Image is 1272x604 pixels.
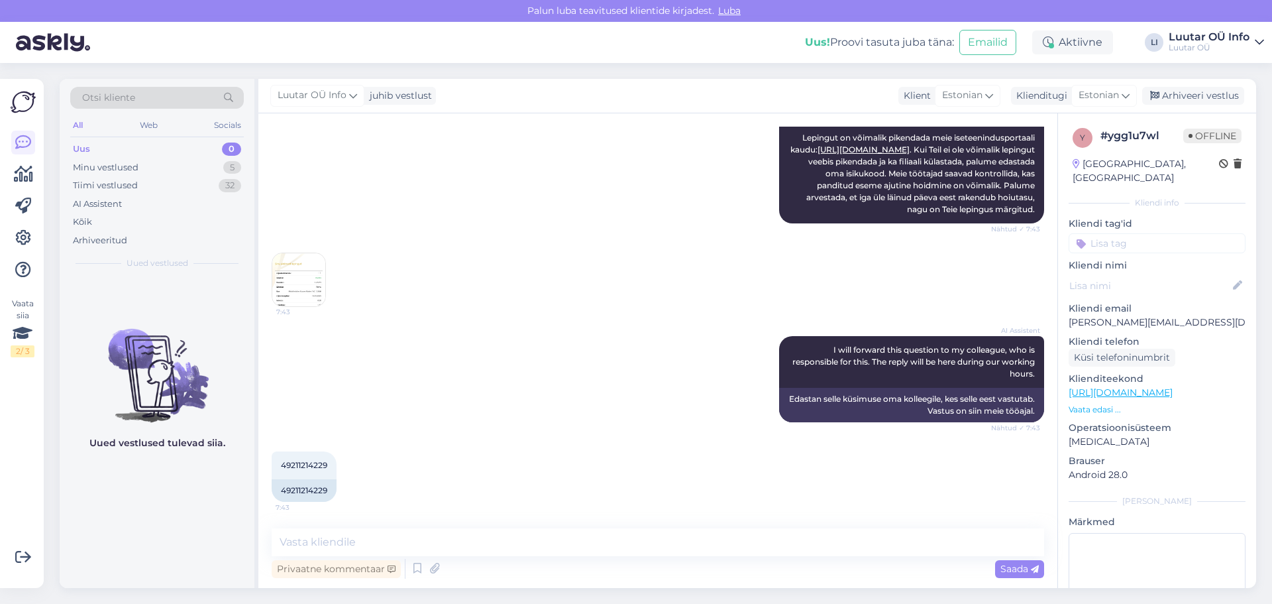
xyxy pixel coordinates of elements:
p: Brauser [1069,454,1245,468]
span: Estonian [1079,88,1119,103]
div: Uus [73,143,90,156]
span: Otsi kliente [82,91,135,105]
div: Edastan selle küsimuse oma kolleegile, kes selle eest vastutab. Vastus on siin meie tööajal. [779,388,1044,422]
p: Kliendi nimi [1069,259,1245,272]
button: Emailid [959,30,1016,55]
p: [MEDICAL_DATA] [1069,435,1245,449]
div: Vaata siia [11,298,34,357]
div: 49211214229 [272,479,337,502]
div: Web [137,117,160,134]
div: 32 [219,179,241,192]
span: Saada [1000,563,1039,575]
span: 49211214229 [281,460,327,470]
div: All [70,117,85,134]
span: AI Assistent [990,326,1040,335]
div: [PERSON_NAME] [1069,495,1245,507]
div: Klienditugi [1011,89,1067,103]
img: Askly Logo [11,90,36,115]
div: [GEOGRAPHIC_DATA], [GEOGRAPHIC_DATA] [1073,157,1219,185]
span: Tere! Lepingut on võimalik pikendada meie iseteenindusportaali kaudu: . Kui Teil ei ole võimalik ... [790,109,1037,214]
div: LI [1145,33,1163,52]
p: Kliendi email [1069,302,1245,316]
b: Uus! [805,36,830,48]
p: [PERSON_NAME][EMAIL_ADDRESS][DOMAIN_NAME] [1069,316,1245,330]
a: Luutar OÜ InfoLuutar OÜ [1169,32,1264,53]
p: Uued vestlused tulevad siia. [89,436,225,450]
span: Uued vestlused [127,257,188,269]
div: Kliendi info [1069,197,1245,209]
p: Klienditeekond [1069,372,1245,386]
span: Nähtud ✓ 7:43 [990,423,1040,433]
div: Arhiveeri vestlus [1142,87,1244,105]
div: Arhiveeritud [73,234,127,247]
div: 2 / 3 [11,345,34,357]
span: 7:43 [276,503,325,513]
span: Luba [714,5,745,17]
div: Aktiivne [1032,30,1113,54]
img: Attachment [272,253,325,306]
div: 5 [223,161,241,174]
input: Lisa nimi [1069,278,1230,293]
div: Kõik [73,215,92,229]
span: Offline [1183,129,1242,143]
span: Estonian [942,88,982,103]
img: No chats [60,305,254,424]
a: [URL][DOMAIN_NAME] [1069,387,1173,398]
p: Märkmed [1069,515,1245,529]
input: Lisa tag [1069,233,1245,253]
p: Kliendi telefon [1069,335,1245,349]
span: 7:43 [276,307,326,317]
div: Klient [898,89,931,103]
span: Luutar OÜ Info [278,88,346,103]
div: Privaatne kommentaar [272,560,401,578]
div: Luutar OÜ Info [1169,32,1249,42]
p: Kliendi tag'id [1069,217,1245,231]
div: 0 [222,143,241,156]
div: juhib vestlust [364,89,432,103]
div: Luutar OÜ [1169,42,1249,53]
div: AI Assistent [73,198,122,211]
div: Tiimi vestlused [73,179,138,192]
p: Operatsioonisüsteem [1069,421,1245,435]
div: Minu vestlused [73,161,138,174]
div: Socials [211,117,244,134]
span: I will forward this question to my colleague, who is responsible for this. The reply will be here... [792,345,1037,379]
div: Küsi telefoninumbrit [1069,349,1175,367]
p: Android 28.0 [1069,468,1245,482]
div: Proovi tasuta juba täna: [805,34,954,50]
span: y [1080,133,1085,143]
p: Vaata edasi ... [1069,404,1245,416]
span: Nähtud ✓ 7:43 [990,224,1040,234]
div: # ygg1u7wl [1100,128,1183,144]
a: [URL][DOMAIN_NAME] [818,145,910,154]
